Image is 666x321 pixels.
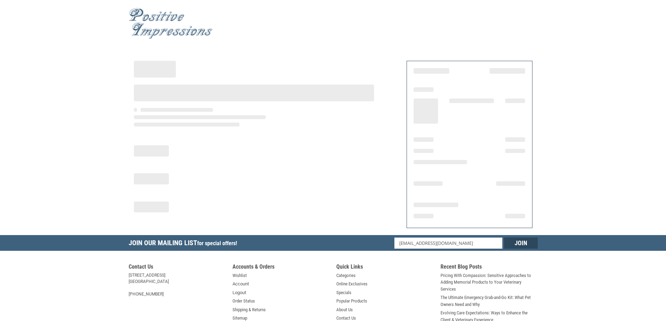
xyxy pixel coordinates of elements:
a: Popular Products [336,298,367,305]
a: Logout [232,289,246,296]
a: Pricing With Compassion: Sensitive Approaches to Adding Memorial Products to Your Veterinary Serv... [441,272,538,293]
h5: Contact Us [129,263,226,272]
a: Wishlist [232,272,247,279]
span: for special offers! [197,240,237,247]
h5: Accounts & Orders [232,263,330,272]
h5: Join Our Mailing List [129,235,241,253]
a: Shipping & Returns [232,306,266,313]
input: Email [394,238,502,249]
a: The Ultimate Emergency Grab-and-Go Kit: What Pet Owners Need and Why [441,294,538,308]
a: Categories [336,272,356,279]
a: About Us [336,306,353,313]
input: Join [504,238,538,249]
address: [STREET_ADDRESS] [GEOGRAPHIC_DATA] [PHONE_NUMBER] [129,272,226,297]
img: Positive Impressions [129,8,213,39]
a: Specials [336,289,351,296]
a: Account [232,280,249,287]
h5: Quick Links [336,263,434,272]
a: Order Status [232,298,255,305]
a: Online Exclusives [336,280,367,287]
h5: Recent Blog Posts [441,263,538,272]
